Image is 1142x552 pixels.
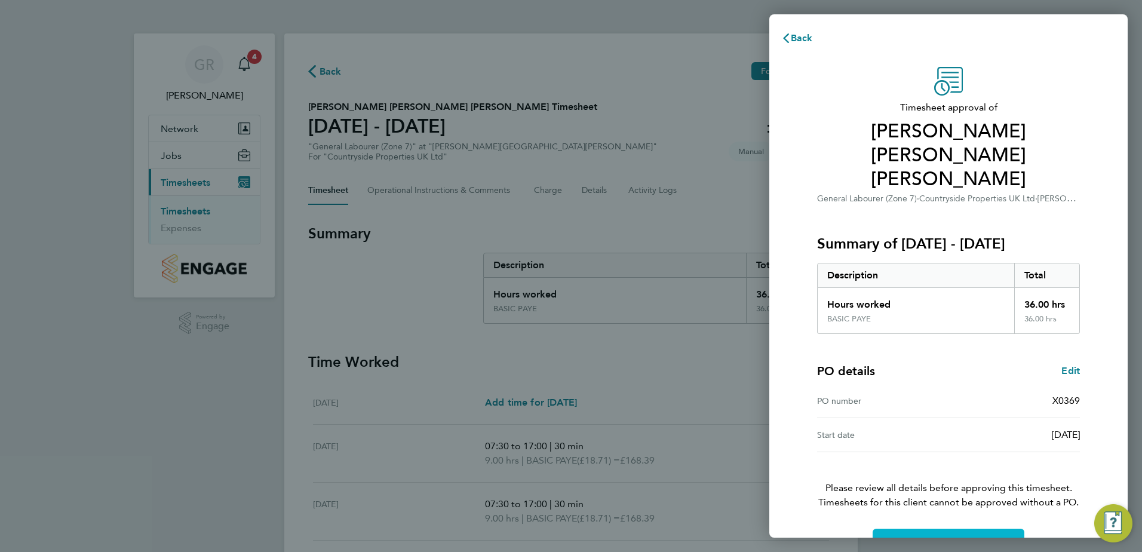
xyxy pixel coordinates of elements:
button: Engage Resource Center [1094,504,1132,542]
div: Summary of 25 - 31 Aug 2025 [817,263,1080,334]
span: · [1035,194,1037,204]
div: 36.00 hrs [1014,314,1080,333]
span: Confirm Timesheet Approval [885,537,1012,549]
span: Countryside Properties UK Ltd [919,194,1035,204]
span: General Labourer (Zone 7) [817,194,917,204]
button: Back [769,26,825,50]
div: Description [818,263,1014,287]
span: Edit [1061,365,1080,376]
div: Hours worked [818,288,1014,314]
span: Timesheet approval of [817,100,1080,115]
span: · [917,194,919,204]
div: BASIC PAYE [827,314,871,324]
div: 36.00 hrs [1014,288,1080,314]
div: Total [1014,263,1080,287]
span: Timesheets for this client cannot be approved without a PO. [803,495,1094,510]
div: Start date [817,428,948,442]
div: [DATE] [948,428,1080,442]
span: Back [791,32,813,44]
div: PO number [817,394,948,408]
span: X0369 [1052,395,1080,406]
a: Edit [1061,364,1080,378]
span: [PERSON_NAME] [PERSON_NAME] [PERSON_NAME] [817,119,1080,191]
p: Please review all details before approving this timesheet. [803,452,1094,510]
h3: Summary of [DATE] - [DATE] [817,234,1080,253]
h4: PO details [817,363,875,379]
